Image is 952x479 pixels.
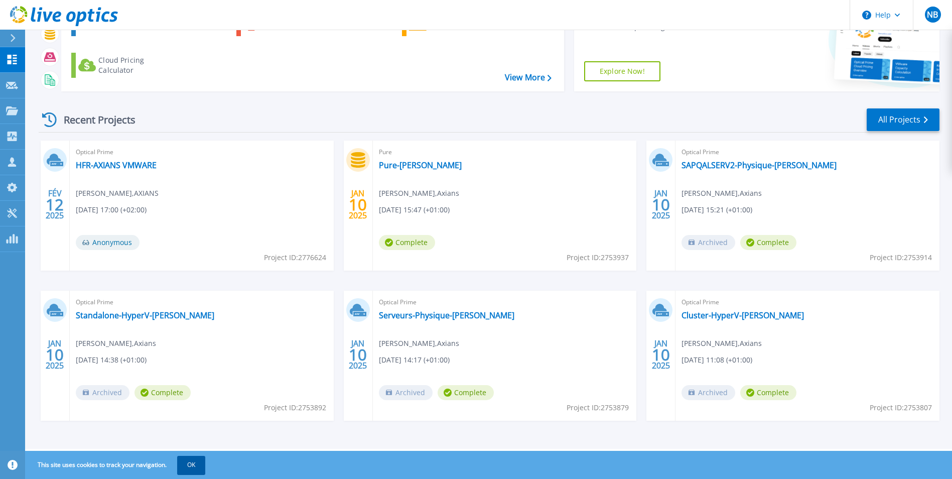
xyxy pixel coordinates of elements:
button: OK [177,456,205,474]
a: HFR-AXIANS VMWARE [76,160,157,170]
span: [PERSON_NAME] , Axians [379,338,459,349]
span: Project ID: 2753937 [567,252,629,263]
span: [PERSON_NAME] , Axians [76,338,156,349]
div: FÉV 2025 [45,186,64,223]
span: [DATE] 11:08 (+01:00) [682,354,752,366]
span: This site uses cookies to track your navigation. [28,456,205,474]
div: JAN 2025 [348,186,367,223]
span: Pure [379,147,631,158]
span: [PERSON_NAME] , AXIANS [76,188,159,199]
span: Project ID: 2753807 [870,402,932,413]
a: Cloud Pricing Calculator [71,53,183,78]
span: 10 [652,350,670,359]
span: 12 [46,200,64,209]
span: Project ID: 2776624 [264,252,326,263]
a: Serveurs-Physique-[PERSON_NAME] [379,310,514,320]
a: SAPQALSERV2-Physique-[PERSON_NAME] [682,160,837,170]
span: [DATE] 14:38 (+01:00) [76,354,147,366]
span: NB [927,11,938,19]
span: [DATE] 15:21 (+01:00) [682,204,752,215]
div: Recent Projects [39,107,149,132]
span: Optical Prime [682,297,933,308]
span: Project ID: 2753892 [264,402,326,413]
span: Complete [379,235,435,250]
span: 10 [652,200,670,209]
a: Pure-[PERSON_NAME] [379,160,462,170]
span: Complete [740,385,796,400]
span: [DATE] 15:47 (+01:00) [379,204,450,215]
a: All Projects [867,108,939,131]
a: Standalone-HyperV-[PERSON_NAME] [76,310,214,320]
span: Optical Prime [682,147,933,158]
span: 10 [349,200,367,209]
div: JAN 2025 [45,336,64,373]
div: JAN 2025 [348,336,367,373]
a: Explore Now! [584,61,660,81]
span: Complete [438,385,494,400]
span: [PERSON_NAME] , Axians [379,188,459,199]
span: Archived [76,385,129,400]
span: Optical Prime [379,297,631,308]
span: [PERSON_NAME] , Axians [682,188,762,199]
div: JAN 2025 [651,186,670,223]
span: Project ID: 2753879 [567,402,629,413]
span: Anonymous [76,235,140,250]
span: Complete [134,385,191,400]
span: Project ID: 2753914 [870,252,932,263]
span: Archived [379,385,433,400]
span: 10 [349,350,367,359]
span: Optical Prime [76,147,328,158]
div: Cloud Pricing Calculator [98,55,179,75]
a: View More [505,73,552,82]
span: [DATE] 17:00 (+02:00) [76,204,147,215]
span: [PERSON_NAME] , Axians [682,338,762,349]
a: Cluster-HyperV-[PERSON_NAME] [682,310,804,320]
span: Complete [740,235,796,250]
span: [DATE] 14:17 (+01:00) [379,354,450,366]
span: Archived [682,385,735,400]
div: JAN 2025 [651,336,670,373]
span: Archived [682,235,735,250]
span: Optical Prime [76,297,328,308]
span: 10 [46,350,64,359]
